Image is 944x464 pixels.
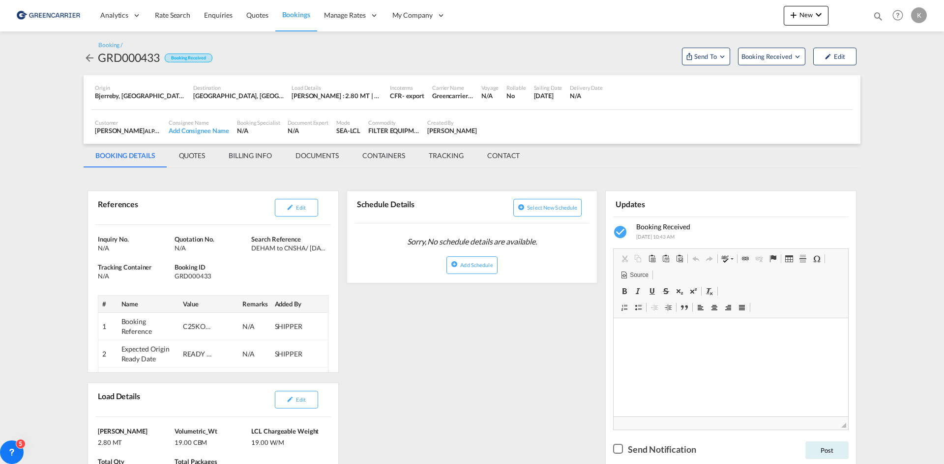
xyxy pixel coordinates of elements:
[275,391,318,409] button: icon-pencilEdit
[98,340,118,368] td: 2
[481,84,499,91] div: Voyage
[628,443,696,456] div: Send Notification
[271,340,328,368] td: SHIPPER
[271,313,328,340] td: SHIPPER
[84,144,531,167] md-pagination-wrapper: Use the left and right arrow keys to navigate between tabs
[673,252,686,265] a: Paste from Word
[98,235,129,243] span: Inquiry No.
[427,126,477,135] div: Jørgen Kristensen
[534,91,562,100] div: 29 Aug 2025
[193,91,284,100] div: CNSHA, Shanghai, SH, China, Greater China & Far East Asia, Asia Pacific
[271,295,328,312] th: Added By
[217,144,284,167] md-tab-item: BILLING INFO
[15,4,81,27] img: b0b18ec08afe11efb1d4932555f5f09d.png
[368,119,419,126] div: Commodity
[251,235,300,243] span: Search Reference
[628,271,648,279] span: Source
[460,262,493,268] span: Add Schedule
[631,301,645,314] a: Insert/Remove Bulleted List
[98,263,151,271] span: Tracking Container
[686,285,700,298] a: Superscript
[296,204,305,211] span: Edit
[570,84,603,91] div: Delivery Date
[825,53,831,60] md-icon: icon-pencil
[432,84,473,91] div: Carrier Name
[631,252,645,265] a: Copy (Ctrl+C)
[167,144,217,167] md-tab-item: QUOTES
[95,119,161,126] div: Customer
[98,295,118,312] th: #
[98,313,118,340] td: 1
[708,301,721,314] a: Center
[165,54,212,63] div: Booking Received
[506,91,526,100] div: No
[175,427,217,435] span: Volumetric_Wt
[402,91,424,100] div: - export
[841,423,846,428] span: Resize
[614,318,848,416] iframe: Editor, editor4
[95,91,185,100] div: Bjerreby, Brændeskov, Bregninge, Drejoe, Egense, Fredens, Gudbjerg, Heldager, Hjortoe, Landet, oe...
[351,144,417,167] md-tab-item: CONTAINERS
[84,50,98,65] div: icon-arrow-left
[390,84,424,91] div: Incoterms
[251,244,325,252] div: DEHAM to CNSHA/ 29 August, 2025
[354,195,470,219] div: Schedule Details
[506,84,526,91] div: Rollable
[183,349,212,359] div: READY NOW
[636,222,690,231] span: Booking Received
[784,6,828,26] button: icon-plus 400-fgNewicon-chevron-down
[275,199,318,217] button: icon-pencilEdit
[288,126,328,135] div: N/A
[618,301,631,314] a: Insert/Remove Numbered List
[534,84,562,91] div: Sailing Date
[613,442,696,456] md-checkbox: Checkbox No Ink
[417,144,475,167] md-tab-item: TRACKING
[661,301,675,314] a: Increase Indent
[98,436,172,447] div: 2.80 MT
[693,52,718,61] span: Send To
[118,340,179,368] td: Expected Origin Ready Date
[95,387,144,412] div: Load Details
[251,427,319,435] span: LCL Chargeable Weight
[98,368,118,395] td: 3
[613,195,729,212] div: Updates
[175,244,249,252] div: N/A
[618,252,631,265] a: Cut (Ctrl+X)
[118,313,179,340] td: Booking Reference
[336,119,360,126] div: Mode
[873,11,884,22] md-icon: icon-magnify
[648,301,661,314] a: Decrease Indent
[288,119,328,126] div: Document Expert
[451,261,458,268] md-icon: icon-plus-circle
[813,9,825,21] md-icon: icon-chevron-down
[95,84,185,91] div: Origin
[911,7,927,23] div: K
[659,285,673,298] a: Strikethrough
[403,232,541,251] span: Sorry, No schedule details are available.
[645,252,659,265] a: Paste (Ctrl+V)
[738,48,805,65] button: Open demo menu
[513,199,582,217] button: icon-plus-circleSelect new schedule
[570,91,603,100] div: N/A
[98,50,160,65] div: GRD000433
[183,322,212,331] div: C25KOL00342
[238,295,270,312] th: Remarks
[678,301,691,314] a: Block Quote
[118,295,179,312] th: Name
[694,301,708,314] a: Align Left
[193,84,284,91] div: Destination
[284,144,351,167] md-tab-item: DOCUMENTS
[237,119,280,126] div: Booking Specialist
[475,144,531,167] md-tab-item: CONTACT
[204,11,233,19] span: Enquiries
[659,252,673,265] a: Paste as plain text (Ctrl+Shift+V)
[735,301,749,314] a: Justify
[169,126,229,135] div: Add Consignee Name
[432,91,473,100] div: Greencarrier Consolidators
[703,252,716,265] a: Redo (Ctrl+Y)
[98,427,147,435] span: [PERSON_NAME]
[766,252,780,265] a: Anchor
[618,285,631,298] a: Bold (Ctrl+B)
[175,436,249,447] div: 19.00 CBM
[682,48,730,65] button: Open demo menu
